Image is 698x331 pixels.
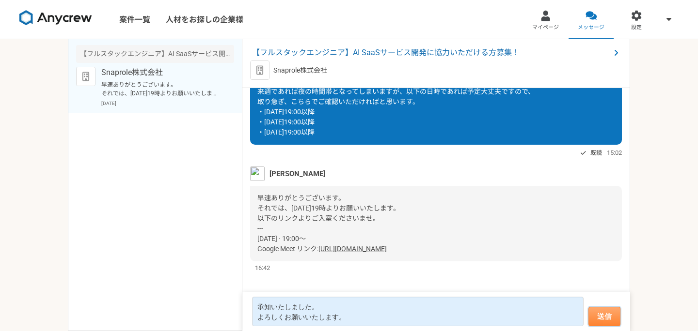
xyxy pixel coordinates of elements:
p: 早速ありがとうございます。 それでは、[DATE]19時よりお願いいたします。 以下のリンクよりご入室くださいませ。 --- [DATE] · 19:00～ Google Meet リンク: [... [101,80,221,98]
span: マイページ [532,24,559,31]
textarea: 承知いたしました。 よろしくお願いいたします。 [252,297,584,326]
span: 既読 [590,147,602,159]
p: [DATE] [101,100,234,107]
span: 設定 [631,24,642,31]
span: メッセージ [578,24,604,31]
img: 8DqYSo04kwAAAAASUVORK5CYII= [19,10,92,26]
img: default_org_logo-42cde973f59100197ec2c8e796e4974ac8490bb5b08a0eb061ff975e4574aa76.png [250,60,270,80]
p: Snaprole株式会社 [101,67,221,78]
span: ご連絡ありがとうございます。 来週であれば夜の時間帯となってしまいますが、以下の日時であれば予定大丈夫ですので、 取り急ぎ、こちらでご確認いただければと思います。 ・[DATE]19:00以降 ... [257,77,535,136]
span: [PERSON_NAME] [270,168,325,179]
img: default_org_logo-42cde973f59100197ec2c8e796e4974ac8490bb5b08a0eb061ff975e4574aa76.png [76,67,95,86]
img: unnamed.jpg [250,166,265,181]
span: 15:02 [607,148,622,157]
button: 送信 [588,307,620,326]
span: 16:42 [255,263,270,272]
a: [URL][DOMAIN_NAME] [318,245,387,253]
div: 【フルスタックエンジニア】AI SaaSサービス開発に協力いただける方募集！ [76,45,234,63]
span: 早速ありがとうございます。 それでは、[DATE]19時よりお願いいたします。 以下のリンクよりご入室くださいませ。 --- [DATE] · 19:00～ Google Meet リンク: [257,194,400,253]
p: Snaprole株式会社 [273,65,327,75]
span: 【フルスタックエンジニア】AI SaaSサービス開発に協力いただける方募集！ [252,47,610,59]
